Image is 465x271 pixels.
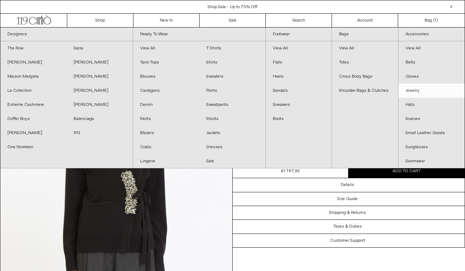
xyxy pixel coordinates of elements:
a: View All [332,41,398,55]
span: 1 [435,18,436,23]
a: Jewelry [398,84,465,98]
a: Blazers [133,126,199,140]
a: Tank Tops [133,55,199,70]
span: ) [435,17,438,24]
a: Search [266,14,332,27]
a: Hats [398,98,465,112]
a: One Nineteen [0,140,67,154]
a: [PERSON_NAME] [67,98,133,112]
a: Sweatpants [199,98,265,112]
a: Cardigans [133,84,199,98]
a: Account [332,14,398,27]
a: Flats [266,55,332,70]
a: Totes [332,55,398,70]
a: Pants [199,84,265,98]
a: Shop [67,14,133,27]
a: Sandals [266,84,332,98]
h3: Taxes & Duties [333,224,362,229]
a: The Row [0,41,67,55]
a: Balenciaga [67,112,133,126]
a: Sweaters [199,70,265,84]
a: View All [266,41,332,55]
a: Doffer Boys [0,112,67,126]
a: Maison Margiela [0,70,67,84]
a: Lingerie [133,154,199,168]
a: Scarves [398,112,465,126]
a: [PERSON_NAME] [67,70,133,84]
a: New In [133,14,200,27]
span: Add to cart [392,168,421,174]
a: Sale [199,154,265,168]
a: Bag () [398,14,464,27]
a: [PERSON_NAME] [67,55,133,70]
a: Footwear [266,28,332,41]
a: T-Shirts [199,41,265,55]
a: Coats [133,140,199,154]
a: Sale [200,14,266,27]
a: Gloves [398,70,465,84]
a: Belts [398,55,465,70]
a: Heels [266,70,332,84]
div: €1.767,95 [281,168,300,174]
button: Add to cart [348,164,465,178]
h3: Customer Support [330,238,365,243]
a: Denim [133,98,199,112]
a: Designers [0,28,133,41]
a: Shop Sale - Up to 70% Off [208,4,257,10]
a: Extreme Cashmere [0,98,67,112]
a: Cross Body Bags [332,70,398,84]
a: View All [398,41,465,55]
a: Ready To Wear [133,28,265,41]
a: Sunglasses [398,140,465,154]
h3: Shipping & Returns [329,210,366,215]
a: Shoulder Bags & Clutches [332,84,398,98]
a: Bags [332,28,398,41]
h3: Size Guide [337,197,358,201]
h3: Details [341,182,354,187]
a: Sacai [67,41,133,55]
a: Jackets [199,126,265,140]
a: La Collection [0,84,67,98]
a: Shorts [199,112,265,126]
a: Skirts [133,112,199,126]
a: Shirts [199,55,265,70]
a: Sneakers [266,98,332,112]
a: Swimwear [398,154,465,168]
a: Dresses [199,140,265,154]
a: [PERSON_NAME] [67,84,133,98]
a: [PERSON_NAME] [0,55,67,70]
a: Small Leather Goods [398,126,465,140]
a: Boots [266,112,332,126]
a: R13 [67,126,133,140]
a: [PERSON_NAME] [0,126,67,140]
a: Blouses [133,70,199,84]
a: Accessories [398,28,465,41]
a: View All [133,41,199,55]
